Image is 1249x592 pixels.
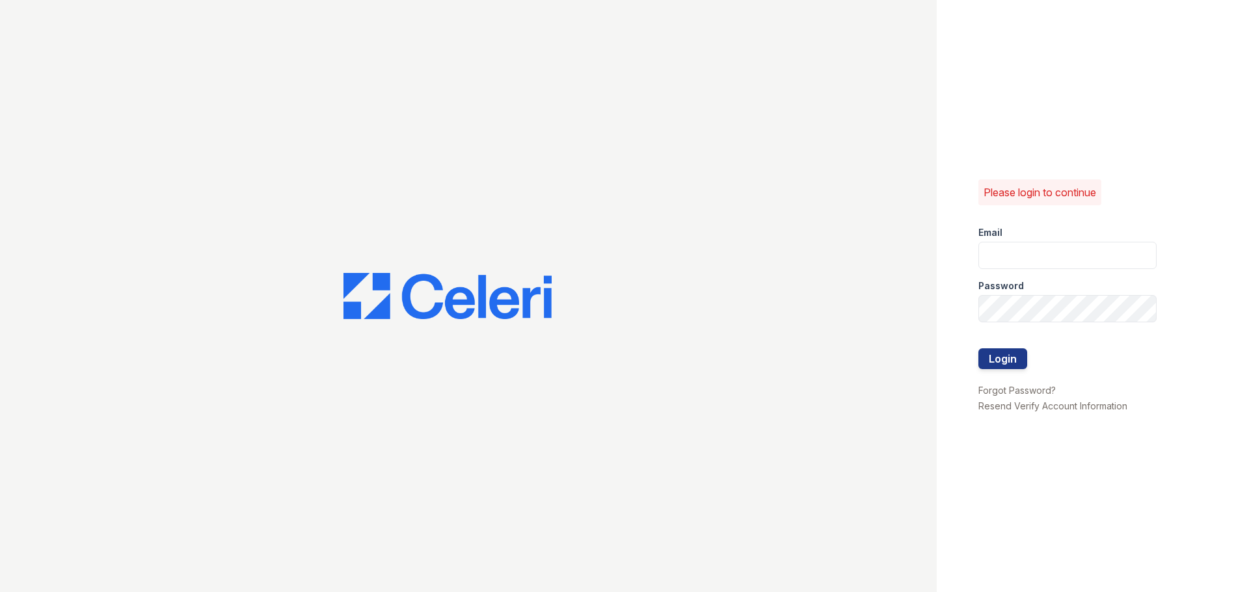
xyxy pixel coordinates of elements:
img: CE_Logo_Blue-a8612792a0a2168367f1c8372b55b34899dd931a85d93a1a3d3e32e68fde9ad4.png [343,273,552,320]
button: Login [978,348,1027,369]
label: Password [978,279,1024,292]
a: Forgot Password? [978,385,1056,396]
label: Email [978,226,1002,239]
a: Resend Verify Account Information [978,400,1127,411]
p: Please login to continue [984,185,1096,200]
